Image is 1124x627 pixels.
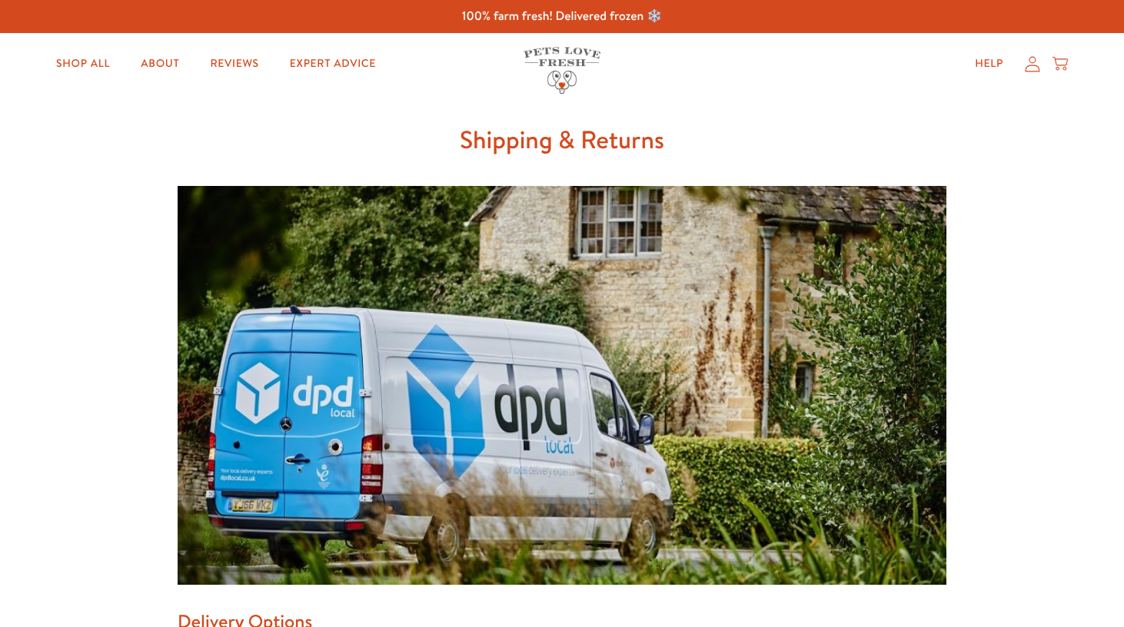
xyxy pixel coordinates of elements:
[524,47,600,94] img: Pets Love Fresh
[44,48,122,79] a: Shop All
[278,48,388,79] a: Expert Advice
[963,48,1016,79] a: Help
[198,48,271,79] a: Reviews
[178,119,946,161] h1: Shipping & Returns
[128,48,191,79] a: About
